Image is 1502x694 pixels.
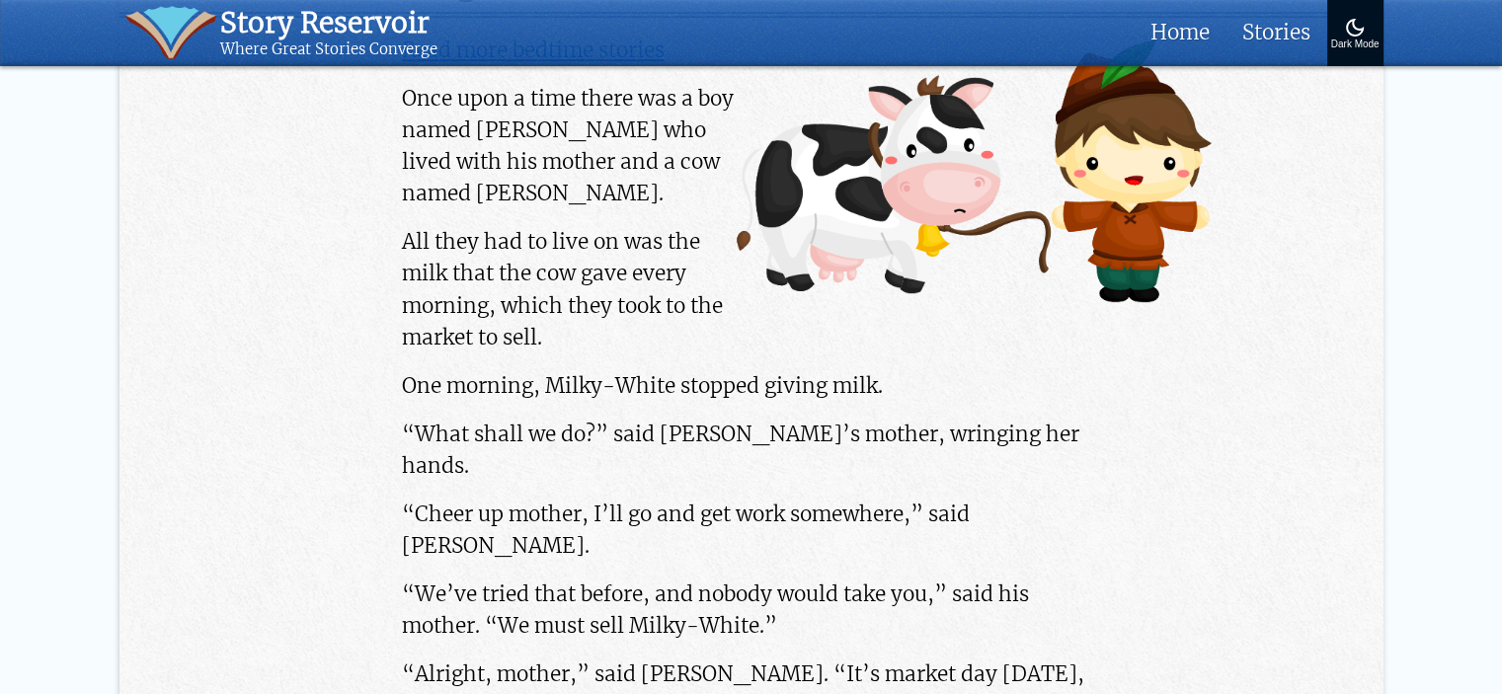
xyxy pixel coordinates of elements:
div: Story Reservoir [220,6,437,40]
img: Turn On Dark Mode [1343,16,1367,39]
p: Once upon a time there was a boy named [PERSON_NAME] who lived with his mother and a cow named [P... [402,83,1100,210]
div: Where Great Stories Converge [220,40,437,59]
p: One morning, Milky-White stopped giving milk. [402,370,1100,402]
div: Dark Mode [1331,39,1380,50]
img: Jack (from Jack and the Beanstalk) and his Cow Milky White. [737,39,1212,302]
p: “Cheer up mother, I’ll go and get work somewhere,” said [PERSON_NAME]. [402,499,1100,562]
p: “What shall we do?” said [PERSON_NAME]’s mother, wringing her hands. [402,419,1100,482]
p: “We’ve tried that before, and nobody would take you,” said his mother. “We must sell Milky-White.” [402,578,1100,642]
p: All they had to live on was the milk that the cow gave every morning, which they took to the mark... [402,226,1100,353]
img: icon of book with waver spilling out. [125,6,217,59]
